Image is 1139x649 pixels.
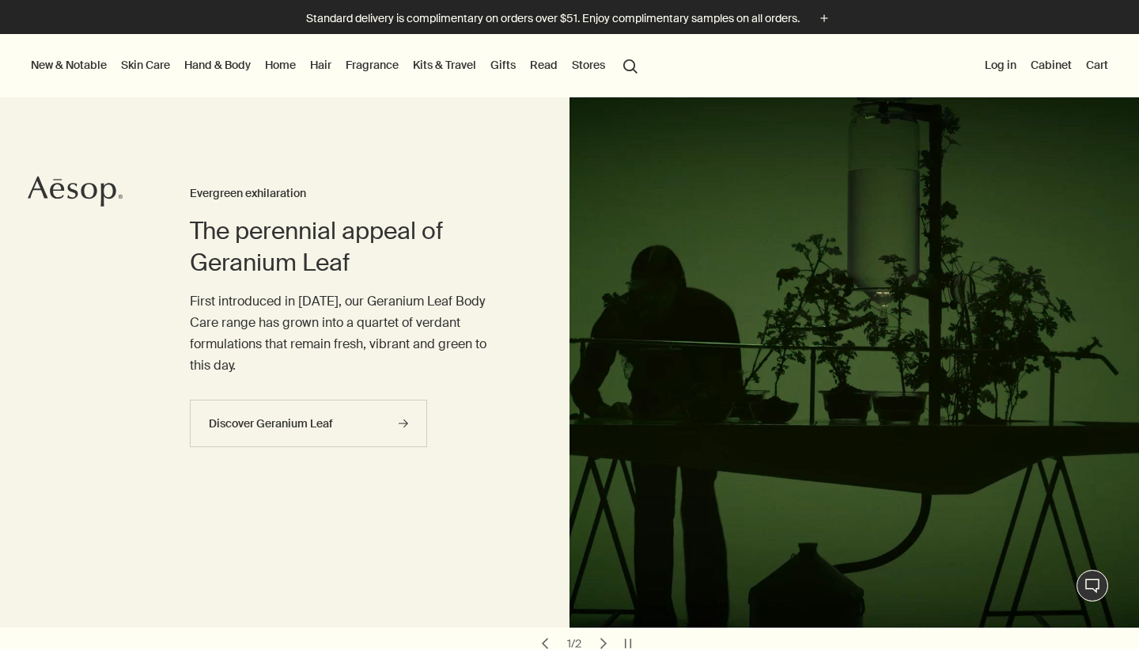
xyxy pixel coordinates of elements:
[190,290,506,377] p: First introduced in [DATE], our Geranium Leaf Body Care range has grown into a quartet of verdant...
[190,400,427,447] a: Discover Geranium Leaf
[342,55,402,75] a: Fragrance
[569,55,608,75] button: Stores
[28,34,645,97] nav: primary
[28,176,123,211] a: Aesop
[982,55,1020,75] button: Log in
[306,9,833,28] button: Standard delivery is complimentary on orders over $51. Enjoy complimentary samples on all orders.
[181,55,254,75] a: Hand & Body
[118,55,173,75] a: Skin Care
[1077,570,1108,602] button: Live Assistance
[410,55,479,75] a: Kits & Travel
[1027,55,1075,75] a: Cabinet
[28,55,110,75] button: New & Notable
[28,176,123,207] svg: Aesop
[307,55,335,75] a: Hair
[982,34,1111,97] nav: supplementary
[1083,55,1111,75] button: Cart
[616,50,645,80] button: Open search
[262,55,299,75] a: Home
[527,55,561,75] a: Read
[487,55,519,75] a: Gifts
[306,10,800,27] p: Standard delivery is complimentary on orders over $51. Enjoy complimentary samples on all orders.
[190,184,506,203] h3: Evergreen exhilaration
[190,215,506,279] h2: The perennial appeal of Geranium Leaf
